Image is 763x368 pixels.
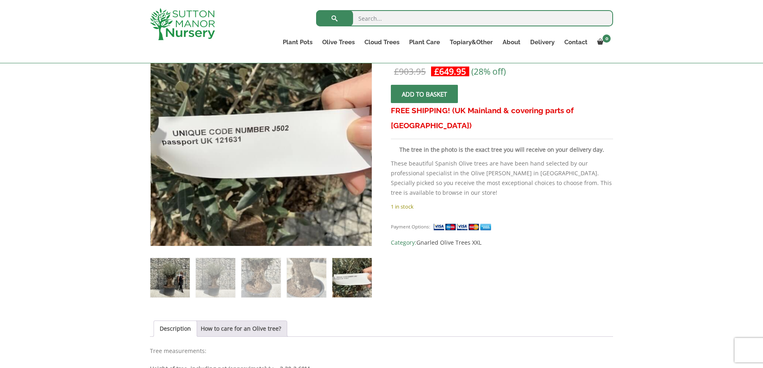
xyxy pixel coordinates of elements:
[592,37,613,48] a: 0
[317,37,360,48] a: Olive Trees
[433,223,494,231] img: payment supported
[404,37,445,48] a: Plant Care
[471,66,506,77] span: (28% off)
[241,258,281,297] img: Gnarled Olive Tree XXL (Ancient) J502 - Image 3
[416,239,481,246] a: Gnarled Olive Trees XXL
[391,224,430,230] small: Payment Options:
[278,37,317,48] a: Plant Pots
[434,66,466,77] bdi: 649.95
[445,37,498,48] a: Topiary&Other
[150,8,215,40] img: logo
[201,321,281,336] a: How to care for an Olive tree?
[394,66,399,77] span: £
[399,146,604,153] strong: The tree in the photo is the exact tree you will receive on your delivery day.
[360,37,404,48] a: Cloud Trees
[160,321,191,336] a: Description
[332,258,372,297] img: Gnarled Olive Tree XXL (Ancient) J502 - Image 5
[434,66,439,77] span: £
[559,37,592,48] a: Contact
[603,34,611,43] span: 0
[316,10,613,26] input: Search...
[391,202,613,211] p: 1 in stock
[391,238,613,247] span: Category:
[150,258,190,297] img: Gnarled Olive Tree XXL (Ancient) J502
[391,103,613,133] h3: FREE SHIPPING! (UK Mainland & covering parts of [GEOGRAPHIC_DATA])
[150,346,613,356] p: Tree measurements:
[391,159,613,198] p: These beautiful Spanish Olive trees are have been hand selected by our professional specialist in...
[287,258,326,297] img: Gnarled Olive Tree XXL (Ancient) J502 - Image 4
[394,66,426,77] bdi: 903.95
[525,37,559,48] a: Delivery
[391,85,458,103] button: Add to basket
[196,258,235,297] img: Gnarled Olive Tree XXL (Ancient) J502 - Image 2
[498,37,525,48] a: About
